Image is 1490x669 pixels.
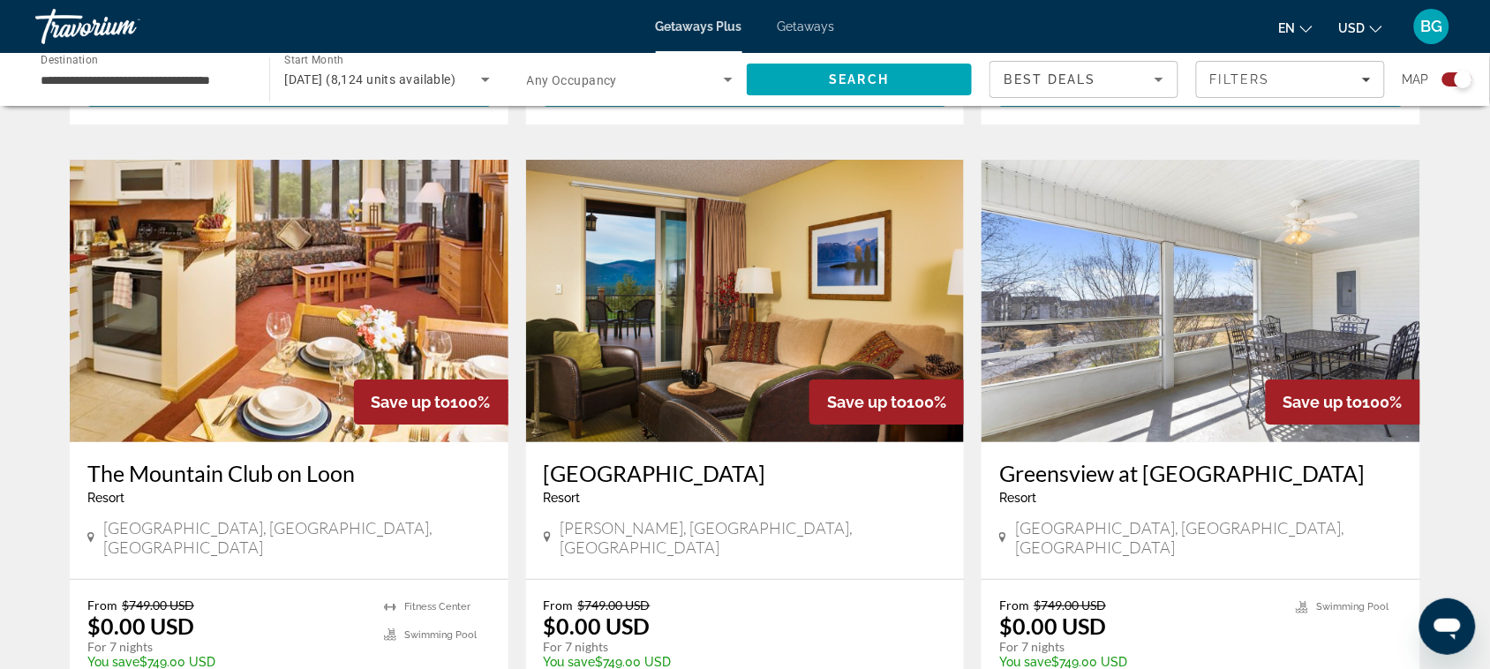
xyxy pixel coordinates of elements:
[999,655,1278,669] p: $749.00 USD
[544,491,581,505] span: Resort
[999,491,1036,505] span: Resort
[999,639,1278,655] p: For 7 nights
[778,19,835,34] a: Getaways
[103,518,491,557] span: [GEOGRAPHIC_DATA], [GEOGRAPHIC_DATA], [GEOGRAPHIC_DATA]
[1210,72,1270,86] span: Filters
[1409,8,1455,45] button: User Menu
[747,64,972,95] button: Search
[1317,601,1389,613] span: Swimming Pool
[87,639,366,655] p: For 7 nights
[87,598,117,613] span: From
[87,655,366,669] p: $749.00 USD
[656,19,742,34] a: Getaways Plus
[354,380,508,425] div: 100%
[1283,393,1363,411] span: Save up to
[982,160,1420,442] img: Greensview at Thousand Hills
[284,55,343,67] span: Start Month
[284,72,455,86] span: [DATE] (8,124 units available)
[122,598,194,613] span: $749.00 USD
[830,72,890,86] span: Search
[578,598,651,613] span: $749.00 USD
[1015,518,1403,557] span: [GEOGRAPHIC_DATA], [GEOGRAPHIC_DATA], [GEOGRAPHIC_DATA]
[526,160,965,442] img: Stoneridge Resort
[1421,18,1443,35] span: BG
[1034,598,1106,613] span: $749.00 USD
[1279,21,1296,35] span: en
[70,160,508,442] img: The Mountain Club on Loon
[827,393,907,411] span: Save up to
[544,598,574,613] span: From
[560,518,946,557] span: [PERSON_NAME], [GEOGRAPHIC_DATA], [GEOGRAPHIC_DATA]
[544,655,929,669] p: $749.00 USD
[1339,21,1366,35] span: USD
[999,460,1403,486] a: Greensview at [GEOGRAPHIC_DATA]
[87,613,194,639] p: $0.00 USD
[1279,15,1313,41] button: Change language
[999,613,1106,639] p: $0.00 USD
[35,4,212,49] a: Travorium
[544,460,947,486] a: [GEOGRAPHIC_DATA]
[1419,598,1476,655] iframe: Button to launch messaging window
[41,70,246,91] input: Select destination
[1339,15,1382,41] button: Change currency
[405,601,471,613] span: Fitness Center
[1403,67,1429,92] span: Map
[527,73,618,87] span: Any Occupancy
[87,75,491,107] button: View Resort(26 units)
[544,655,596,669] span: You save
[999,598,1029,613] span: From
[999,75,1403,107] button: View Resort(7 units)
[544,613,651,639] p: $0.00 USD
[1005,72,1096,86] span: Best Deals
[41,54,98,66] span: Destination
[544,639,929,655] p: For 7 nights
[999,655,1051,669] span: You save
[1005,69,1163,90] mat-select: Sort by
[1196,61,1385,98] button: Filters
[87,491,124,505] span: Resort
[544,75,947,107] button: View Resort(11 units)
[87,460,491,486] a: The Mountain Club on Loon
[1266,380,1420,425] div: 100%
[405,629,478,641] span: Swimming Pool
[809,380,964,425] div: 100%
[372,393,451,411] span: Save up to
[87,655,139,669] span: You save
